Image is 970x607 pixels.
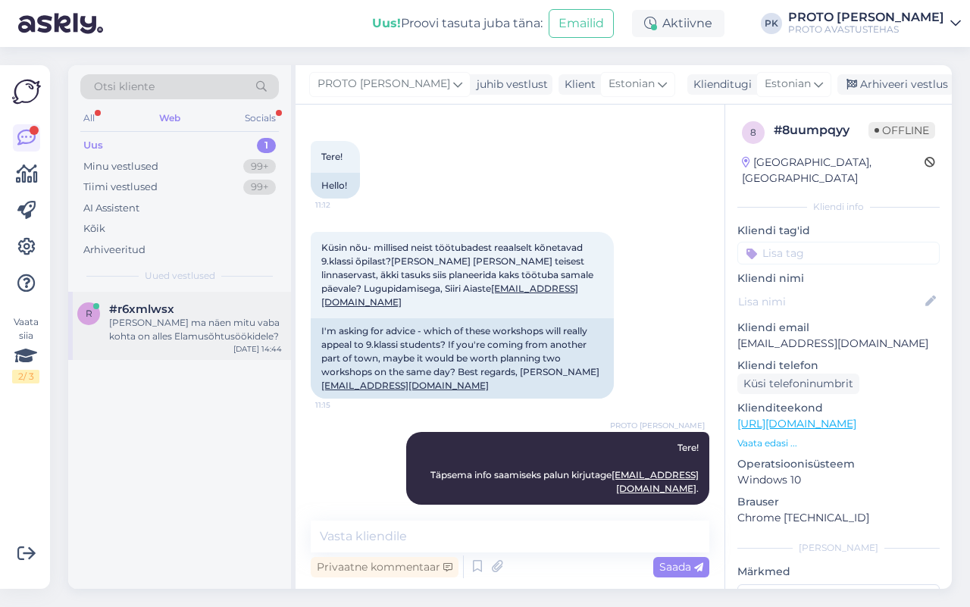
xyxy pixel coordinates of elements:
[83,221,105,236] div: Kõik
[737,400,940,416] p: Klienditeekond
[311,173,360,199] div: Hello!
[737,374,859,394] div: Küsi telefoninumbrit
[737,541,940,555] div: [PERSON_NAME]
[372,16,401,30] b: Uus!
[83,159,158,174] div: Minu vestlused
[837,74,954,95] div: Arhiveeri vestlus
[12,315,39,383] div: Vaata siia
[321,242,596,308] span: Küsin nõu- millised neist töötubadest reaalselt kõnetavad 9.klassi õpilast?[PERSON_NAME] [PERSON_...
[868,122,935,139] span: Offline
[318,76,450,92] span: PROTO [PERSON_NAME]
[737,510,940,526] p: Chrome [TECHNICAL_ID]
[761,13,782,34] div: PK
[737,271,940,286] p: Kliendi nimi
[86,308,92,319] span: r
[737,456,940,472] p: Operatsioonisüsteem
[471,77,548,92] div: juhib vestlust
[737,417,856,430] a: [URL][DOMAIN_NAME]
[750,127,756,138] span: 8
[109,316,282,343] div: [PERSON_NAME] ma näen mitu vaba kohta on alles Elamusõhtusöökidele?
[788,23,944,36] div: PROTO AVASTUSTEHAS
[687,77,752,92] div: Klienditugi
[737,436,940,450] p: Vaata edasi ...
[737,223,940,239] p: Kliendi tag'id
[372,14,543,33] div: Proovi tasuta juba täna:
[788,11,944,23] div: PROTO [PERSON_NAME]
[742,155,925,186] div: [GEOGRAPHIC_DATA], [GEOGRAPHIC_DATA]
[737,200,940,214] div: Kliendi info
[243,159,276,174] div: 99+
[737,242,940,264] input: Lisa tag
[765,76,811,92] span: Estonian
[737,494,940,510] p: Brauser
[737,320,940,336] p: Kliendi email
[559,77,596,92] div: Klient
[737,472,940,488] p: Windows 10
[243,180,276,195] div: 99+
[315,399,372,411] span: 11:15
[737,564,940,580] p: Märkmed
[109,302,174,316] span: #r6xmlwsx
[632,10,724,37] div: Aktiivne
[257,138,276,153] div: 1
[321,380,489,391] a: [EMAIL_ADDRESS][DOMAIN_NAME]
[80,108,98,128] div: All
[315,199,372,211] span: 11:12
[94,79,155,95] span: Otsi kliente
[311,557,458,577] div: Privaatne kommentaar
[774,121,868,139] div: # 8uumpqyy
[549,9,614,38] button: Emailid
[321,151,343,162] span: Tere!
[311,318,614,399] div: I'm asking for advice - which of these workshops will really appeal to 9.klassi students? If you'...
[788,11,961,36] a: PROTO [PERSON_NAME]PROTO AVASTUSTEHAS
[156,108,183,128] div: Web
[737,358,940,374] p: Kliendi telefon
[83,180,158,195] div: Tiimi vestlused
[612,469,699,494] a: [EMAIL_ADDRESS][DOMAIN_NAME]
[648,505,705,517] span: 14:51
[83,242,145,258] div: Arhiveeritud
[242,108,279,128] div: Socials
[145,269,215,283] span: Uued vestlused
[738,293,922,310] input: Lisa nimi
[609,76,655,92] span: Estonian
[659,560,703,574] span: Saada
[610,420,705,431] span: PROTO [PERSON_NAME]
[233,343,282,355] div: [DATE] 14:44
[12,77,41,106] img: Askly Logo
[737,336,940,352] p: [EMAIL_ADDRESS][DOMAIN_NAME]
[12,370,39,383] div: 2 / 3
[83,138,103,153] div: Uus
[83,201,139,216] div: AI Assistent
